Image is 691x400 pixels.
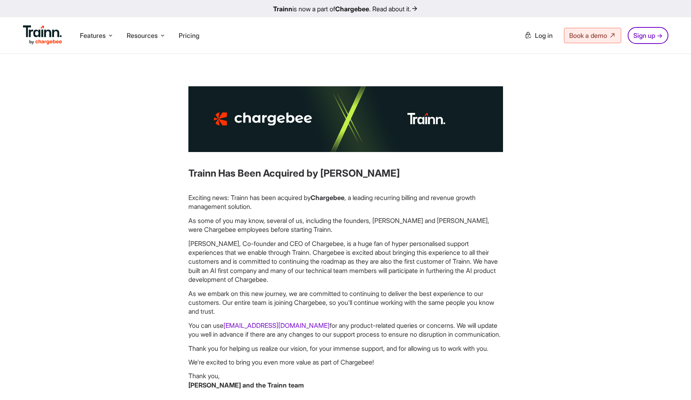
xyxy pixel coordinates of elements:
[188,371,503,390] p: Thank you,
[520,28,557,43] a: Log in
[188,344,503,353] p: Thank you for helping us realize our vision, for your immense support, and for allowing us to wor...
[628,27,668,44] a: Sign up →
[23,25,63,45] img: Trainn Logo
[179,31,199,40] a: Pricing
[273,5,292,13] b: Trainn
[188,216,503,234] p: As some of you may know, several of us, including the founders, [PERSON_NAME] and [PERSON_NAME], ...
[311,194,344,202] b: Chargebee
[535,31,553,40] span: Log in
[188,289,503,316] p: As we embark on this new journey, we are committed to continuing to deliver the best experience t...
[188,321,503,339] p: You can use for any product-related queries or concerns. We will update you well in advance if th...
[80,31,106,40] span: Features
[188,167,503,180] h3: Trainn Has Been Acquired by [PERSON_NAME]
[188,86,503,152] img: Partner Training built on Trainn | Buildops
[564,28,621,43] a: Book a demo
[188,239,503,284] p: [PERSON_NAME], Co-founder and CEO of Chargebee, is a huge fan of hyper personalised support exper...
[569,31,607,40] span: Book a demo
[188,381,304,389] b: [PERSON_NAME] and the Trainn team
[335,5,369,13] b: Chargebee
[188,193,503,211] p: Exciting news: Trainn has been acquired by , a leading recurring billing and revenue growth manag...
[127,31,158,40] span: Resources
[223,321,330,329] a: [EMAIL_ADDRESS][DOMAIN_NAME]
[188,358,503,367] p: We're excited to bring you even more value as part of Chargebee!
